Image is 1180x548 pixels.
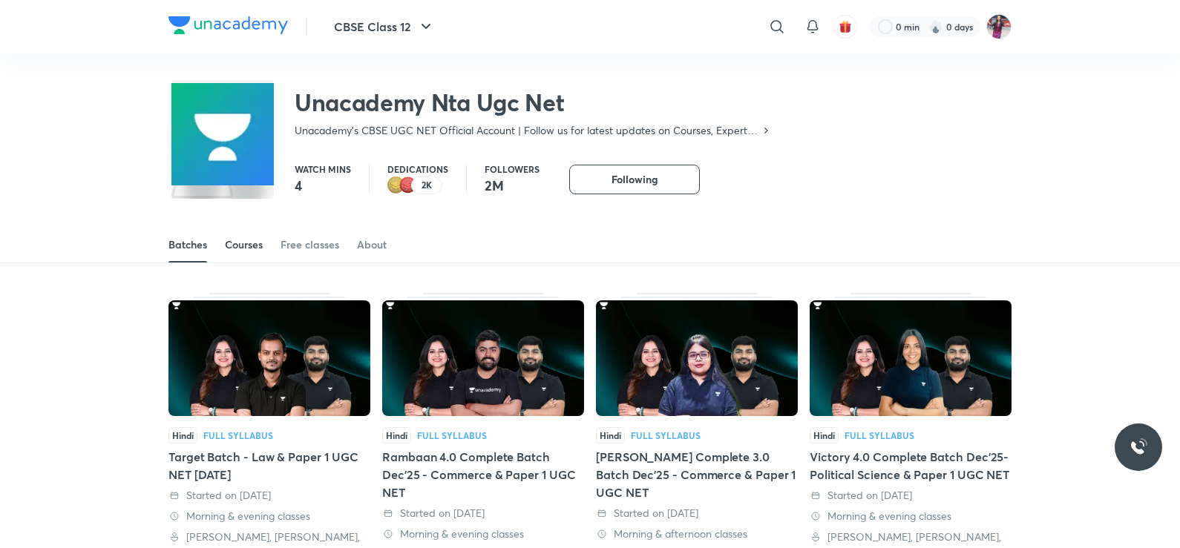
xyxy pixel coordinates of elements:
[382,300,584,416] img: Thumbnail
[168,16,288,38] a: Company Logo
[281,237,339,252] div: Free classes
[325,12,444,42] button: CBSE Class 12
[928,19,943,34] img: streak
[295,176,351,194] p: 4
[225,237,263,252] div: Courses
[833,15,857,39] button: avatar
[382,526,584,541] div: Morning & evening classes
[168,427,197,443] span: Hindi
[485,176,540,194] p: 2M
[382,506,584,521] div: Started on 29 Jul 2025
[596,427,625,443] span: Hindi
[845,431,914,440] div: Full Syllabus
[399,176,417,194] img: educator badge1
[382,448,584,501] div: Rambaan 4.0 Complete Batch Dec'25 - Commerce & Paper 1 UGC NET
[810,488,1012,503] div: Started on 28 Jul 2025
[485,165,540,174] p: Followers
[810,427,839,443] span: Hindi
[168,509,370,524] div: Morning & evening classes
[569,165,700,194] button: Following
[295,88,772,117] h2: Unacademy Nta Ugc Net
[810,509,1012,524] div: Morning & evening classes
[357,237,387,252] div: About
[1130,438,1147,456] img: ttu
[596,448,798,501] div: [PERSON_NAME] Complete 3.0 Batch Dec'25 - Commerce & Paper 1 UGC NET
[596,526,798,541] div: Morning & afternoon classes
[168,448,370,483] div: Target Batch - Law & Paper 1 UGC NET [DATE]
[168,16,288,34] img: Company Logo
[168,237,207,252] div: Batches
[986,14,1012,39] img: kumud sharma
[596,300,798,416] img: Thumbnail
[295,165,351,174] p: Watch mins
[417,431,487,440] div: Full Syllabus
[382,427,411,443] span: Hindi
[422,180,432,191] p: 2K
[295,123,760,138] p: Unacademy's CBSE UGC NET Official Account | Follow us for latest updates on Courses, Expert Educa...
[387,176,405,194] img: educator badge2
[596,506,798,521] div: Started on 28 Jul 2025
[810,448,1012,483] div: Victory 4.0 Complete Batch Dec'25- Political Science & Paper 1 UGC NET
[168,227,207,263] a: Batches
[168,488,370,503] div: Started on 31 Jul 2025
[225,227,263,263] a: Courses
[168,300,370,416] img: Thumbnail
[631,431,701,440] div: Full Syllabus
[387,165,448,174] p: Dedications
[357,227,387,263] a: About
[839,20,852,33] img: avatar
[203,431,273,440] div: Full Syllabus
[281,227,339,263] a: Free classes
[612,172,658,187] span: Following
[810,300,1012,416] img: Thumbnail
